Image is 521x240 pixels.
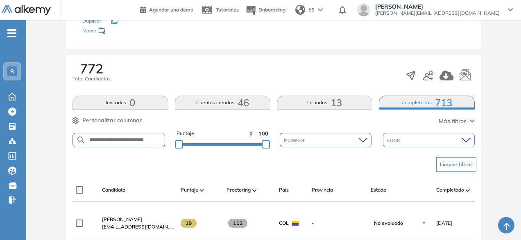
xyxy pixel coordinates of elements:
span: Total Candidatos [72,75,111,82]
img: [missing "en.ARROW_ALT" translation] [252,189,256,192]
img: [missing "en.ARROW_ALT" translation] [466,189,470,192]
div: Estado [383,133,475,147]
span: Completado [436,186,464,194]
span: Proctoring [227,186,251,194]
span: 19 [181,219,197,228]
span: [DATE] [436,219,452,227]
span: Provincia [312,186,333,194]
span: [PERSON_NAME] [375,3,500,10]
img: Logo [2,5,51,16]
span: COL [279,219,289,227]
span: Incidencias [284,137,306,143]
span: 772 [80,62,103,75]
img: arrow [318,8,323,11]
i: - [7,32,16,34]
span: [PERSON_NAME] [102,216,142,222]
span: 112 [228,219,247,228]
a: Agendar una demo [140,4,193,14]
span: [PERSON_NAME][EMAIL_ADDRESS][DOMAIN_NAME] [375,10,500,16]
span: Candidato [102,186,125,194]
span: - [312,219,364,227]
span: ES [308,6,315,14]
img: world [295,5,305,15]
a: [PERSON_NAME] [102,216,174,223]
div: Mover [82,24,164,39]
span: Puntaje [181,186,198,194]
button: Personalizar columnas [72,116,143,125]
span: Tutoriales [216,7,239,13]
span: Personalizar columnas [82,116,143,125]
button: Más filtros [439,117,475,126]
img: [missing "en.ARROW_ALT" translation] [200,189,204,192]
button: Iniciadas13 [277,96,372,110]
button: Onboarding [245,1,285,19]
span: Estado [387,137,402,143]
span: Onboarding [258,7,285,13]
span: Más filtros [439,117,467,126]
img: Ícono de flecha [421,221,426,226]
span: Puntaje [177,130,194,137]
span: Agendar una demo [149,7,193,13]
img: COL [292,221,299,226]
button: Invitados0 [72,96,168,110]
button: Completadas713 [379,96,474,110]
span: Estado [371,186,386,194]
button: Limpiar filtros [436,157,476,172]
div: Incidencias [280,133,371,147]
span: No evaluado [374,220,403,226]
button: Cuentas creadas46 [175,96,270,110]
img: SEARCH_ALT [76,135,86,145]
span: R [10,68,14,75]
span: Duplicar [82,18,101,24]
span: 0 - 100 [249,130,268,137]
span: [EMAIL_ADDRESS][DOMAIN_NAME] [102,223,174,231]
span: País [279,186,289,194]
